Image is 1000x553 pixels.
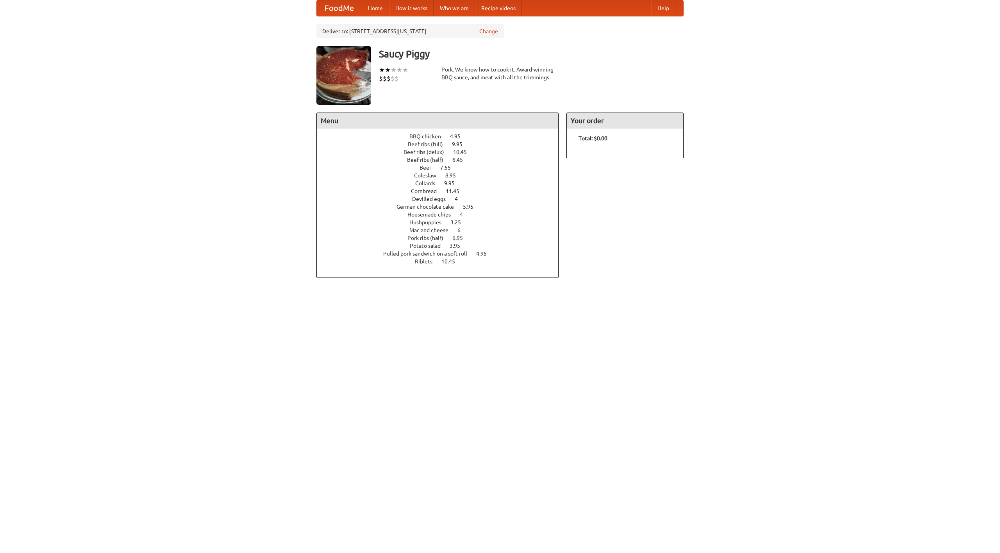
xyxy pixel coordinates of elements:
a: Help [651,0,675,16]
a: Mac and cheese 6 [409,227,475,233]
span: 11.45 [446,188,467,194]
span: Coleslaw [414,172,444,179]
a: BBQ chicken 4.95 [409,133,475,140]
li: $ [379,74,383,83]
a: German chocolate cake 5.95 [396,204,488,210]
span: 10.45 [453,149,475,155]
a: Hushpuppies 3.25 [409,219,475,225]
span: 4 [455,196,466,202]
a: Home [362,0,389,16]
span: BBQ chicken [409,133,449,140]
h4: Your order [567,113,683,129]
span: 9.95 [452,141,470,147]
span: Housemade chips [407,211,459,218]
li: $ [391,74,395,83]
a: Who we are [434,0,475,16]
span: Pork ribs (half) [407,235,451,241]
a: Beer 7.55 [420,165,465,171]
li: $ [395,74,398,83]
span: Beef ribs (full) [408,141,451,147]
li: $ [383,74,387,83]
a: Pork ribs (half) 6.95 [407,235,477,241]
a: Potato salad 3.95 [410,243,475,249]
li: ★ [396,66,402,74]
span: 3.95 [450,243,468,249]
span: Pulled pork sandwich on a soft roll [383,251,475,257]
span: Beef ribs (delux) [404,149,452,155]
span: 9.95 [444,180,462,186]
span: 6 [457,227,468,233]
span: 6.45 [452,157,471,163]
div: Pork. We know how to cook it. Award-winning BBQ sauce, and meat with all the trimmings. [441,66,559,81]
a: Beef ribs (half) 6.45 [407,157,477,163]
div: Deliver to: [STREET_ADDRESS][US_STATE] [316,24,504,38]
span: Beer [420,165,439,171]
span: Riblets [415,258,440,265]
span: 7.55 [440,165,459,171]
a: Change [479,27,498,35]
span: Collards [415,180,443,186]
span: 4.95 [450,133,468,140]
a: Collards 9.95 [415,180,469,186]
span: 3.25 [450,219,469,225]
a: Coleslaw 8.95 [414,172,470,179]
span: 8.95 [445,172,464,179]
span: Devilled eggs [412,196,454,202]
span: Hushpuppies [409,219,449,225]
span: 6.95 [452,235,471,241]
a: Devilled eggs 4 [412,196,472,202]
span: Mac and cheese [409,227,456,233]
h3: Saucy Piggy [379,46,684,62]
a: Recipe videos [475,0,522,16]
span: 4.95 [476,251,495,257]
img: angular.jpg [316,46,371,105]
span: Cornbread [411,188,445,194]
li: ★ [379,66,385,74]
li: $ [387,74,391,83]
span: 10.45 [441,258,463,265]
a: Housemade chips 4 [407,211,477,218]
a: Pulled pork sandwich on a soft roll 4.95 [383,251,501,257]
h4: Menu [317,113,558,129]
span: German chocolate cake [396,204,462,210]
a: FoodMe [317,0,362,16]
a: How it works [389,0,434,16]
span: 4 [460,211,471,218]
li: ★ [391,66,396,74]
li: ★ [385,66,391,74]
span: Beef ribs (half) [407,157,451,163]
li: ★ [402,66,408,74]
b: Total: $0.00 [579,135,607,141]
a: Riblets 10.45 [415,258,470,265]
a: Beef ribs (delux) 10.45 [404,149,481,155]
span: Potato salad [410,243,448,249]
a: Cornbread 11.45 [411,188,474,194]
span: 5.95 [463,204,481,210]
a: Beef ribs (full) 9.95 [408,141,477,147]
